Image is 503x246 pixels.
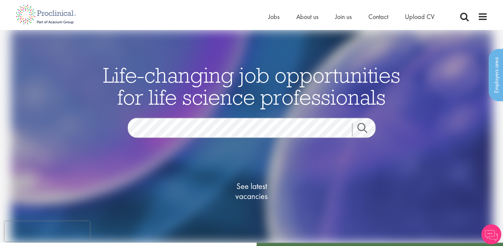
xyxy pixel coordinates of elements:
[218,154,285,228] a: See latestvacancies
[268,12,280,21] a: Jobs
[296,12,318,21] a: About us
[368,12,388,21] a: Contact
[335,12,352,21] a: Join us
[5,221,90,241] iframe: reCAPTCHA
[103,61,400,110] span: Life-changing job opportunities for life science professionals
[218,181,285,201] span: See latest vacancies
[405,12,435,21] a: Upload CV
[481,224,501,244] img: Chatbot
[11,30,493,243] img: candidate home
[352,123,381,136] a: Job search submit button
